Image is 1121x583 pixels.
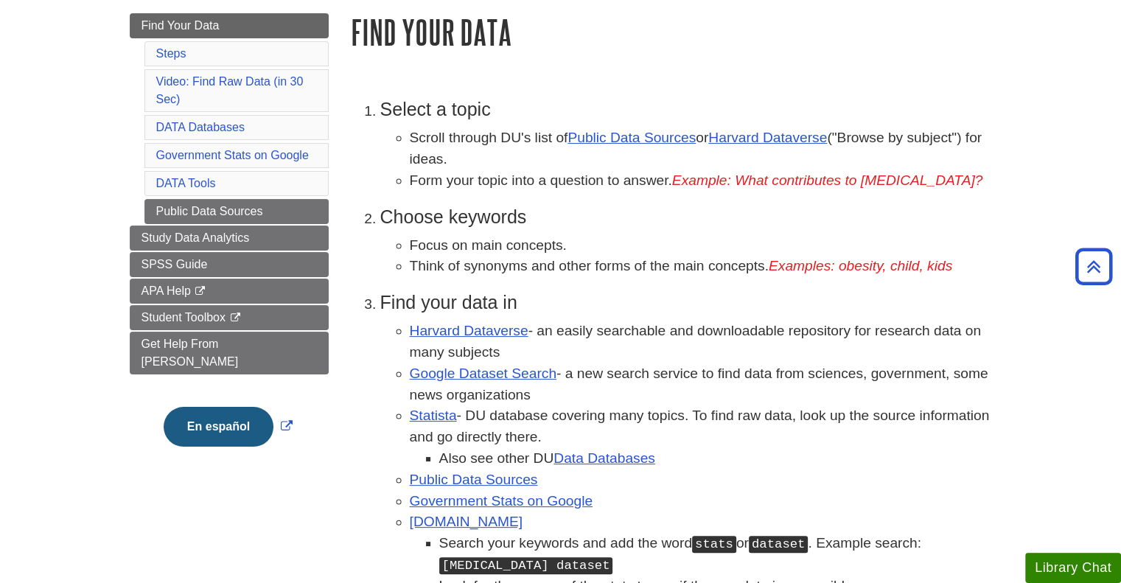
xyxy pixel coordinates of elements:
[156,177,216,189] a: DATA Tools
[410,472,538,487] a: Public Data Sources
[194,287,206,296] i: This link opens in a new window
[130,13,329,38] a: Find Your Data
[142,311,226,324] span: Student Toolbox
[708,130,827,145] a: Harvard Dataverse
[410,408,457,423] a: Statista
[410,323,528,338] a: Harvard Dataverse
[410,256,992,277] li: Think of synonyms and other forms of the main concepts.
[672,172,983,188] em: Example: What contributes to [MEDICAL_DATA]?
[156,75,304,105] a: Video: Find Raw Data (in 30 Sec)
[142,258,208,270] span: SPSS Guide
[380,292,992,313] h3: Find your data in
[439,448,992,469] li: Also see other DU
[769,258,952,273] em: Examples: obesity, child, kids
[228,313,241,323] i: This link opens in a new window
[130,13,329,472] div: Guide Page Menu
[410,363,992,406] li: - a new search service to find data from sciences, government, some news organizations
[410,366,556,381] a: Google Dataset Search
[410,170,992,192] li: Form your topic into a question to answer.
[553,450,655,466] a: Data Databases
[380,206,992,228] h3: Choose keywords
[164,407,273,447] button: En español
[142,19,220,32] span: Find Your Data
[1070,256,1117,276] a: Back to Top
[439,557,613,574] kbd: [MEDICAL_DATA] dataset
[142,231,250,244] span: Study Data Analytics
[439,533,992,576] li: Search your keywords and add the word or . Example search:
[410,493,593,509] a: Government Stats on Google
[410,235,992,256] li: Focus on main concepts.
[130,279,329,304] a: APA Help
[142,284,191,297] span: APA Help
[130,305,329,330] a: Student Toolbox
[410,514,523,529] a: [DOMAIN_NAME]
[410,128,992,170] li: Scroll through DU's list of or ("Browse by subject") for ideas.
[410,321,992,363] li: - an easily searchable and downloadable repository for research data on many subjects
[130,332,329,374] a: Get Help From [PERSON_NAME]
[160,420,296,433] a: Link opens in new window
[156,47,186,60] a: Steps
[410,405,992,469] li: - DU database covering many topics. To find raw data, look up the source information and go direc...
[156,149,309,161] a: Government Stats on Google
[749,536,809,553] kbd: dataset
[380,99,992,120] h3: Select a topic
[156,121,245,133] a: DATA Databases
[692,536,736,553] kbd: stats
[568,130,696,145] a: Public Data Sources
[130,252,329,277] a: SPSS Guide
[144,199,329,224] a: Public Data Sources
[351,13,992,51] h1: Find Your Data
[1025,553,1121,583] button: Library Chat
[142,338,239,368] span: Get Help From [PERSON_NAME]
[130,226,329,251] a: Study Data Analytics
